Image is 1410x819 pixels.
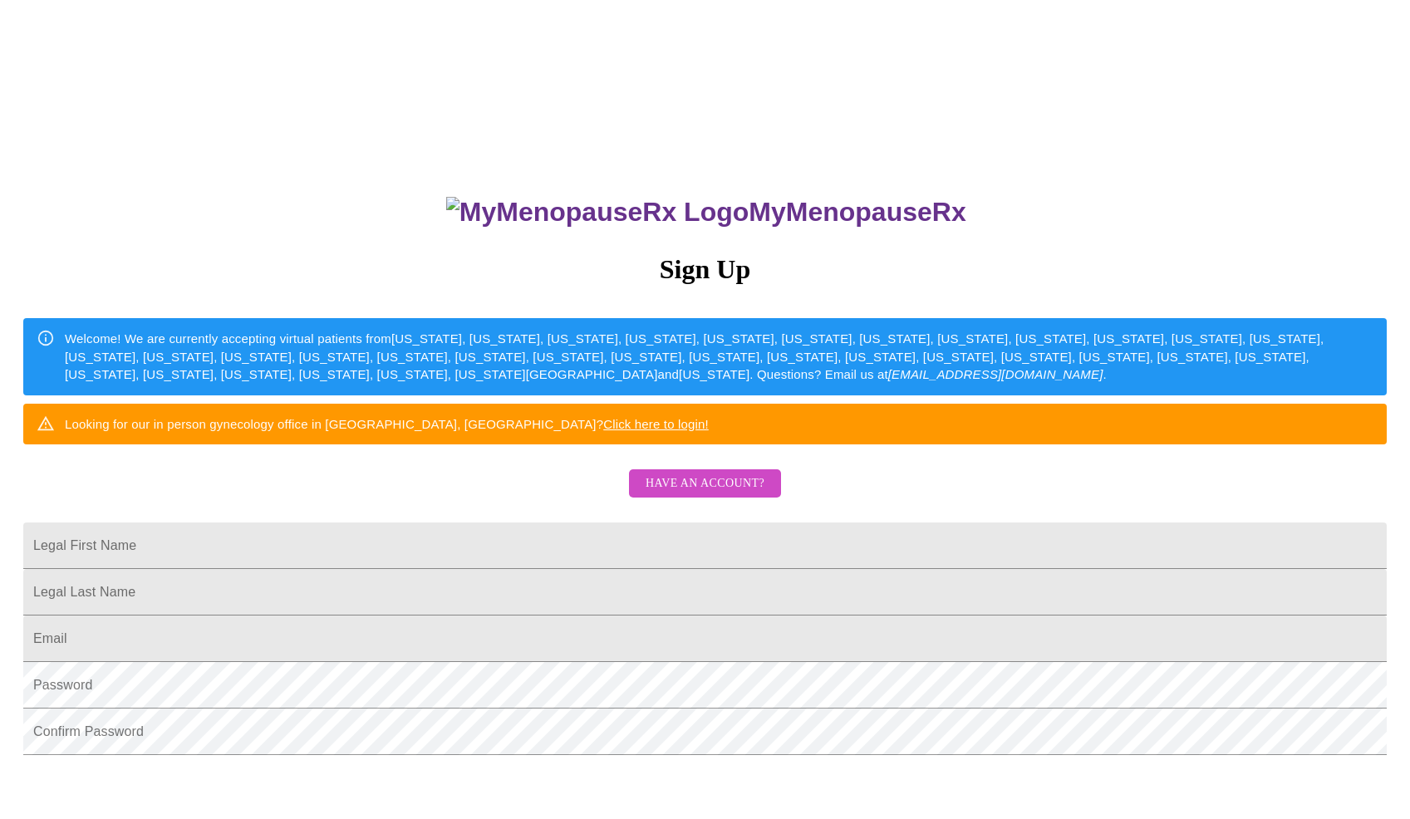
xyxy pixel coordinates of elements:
h3: Sign Up [23,254,1387,285]
a: Have an account? [625,488,785,502]
h3: MyMenopauseRx [26,197,1388,228]
div: Looking for our in person gynecology office in [GEOGRAPHIC_DATA], [GEOGRAPHIC_DATA]? [65,409,709,439]
span: Have an account? [646,473,764,494]
div: Welcome! We are currently accepting virtual patients from [US_STATE], [US_STATE], [US_STATE], [US... [65,323,1373,390]
a: Click here to login! [603,417,709,431]
img: MyMenopauseRx Logo [446,197,749,228]
button: Have an account? [629,469,781,498]
em: [EMAIL_ADDRESS][DOMAIN_NAME] [888,367,1103,381]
